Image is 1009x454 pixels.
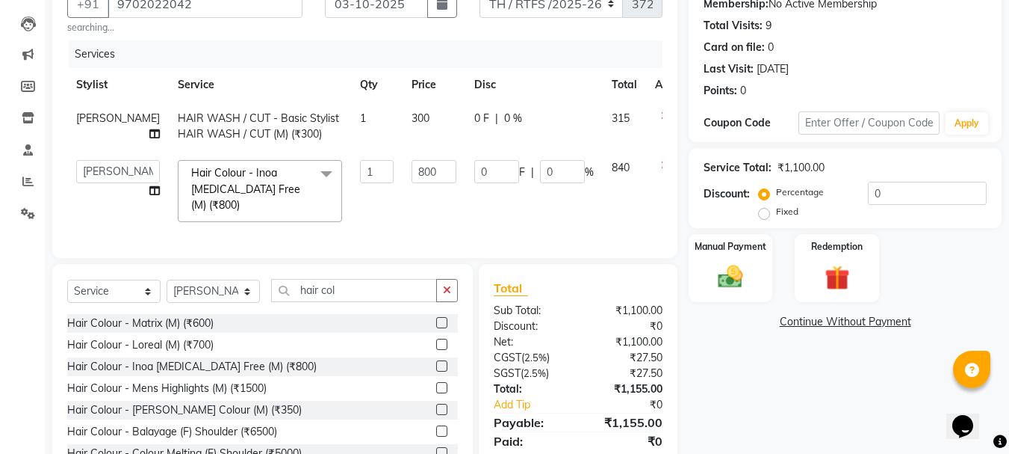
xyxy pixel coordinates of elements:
[465,68,603,102] th: Disc
[692,314,999,330] a: Continue Without Payment
[646,68,695,102] th: Action
[777,160,825,176] div: ₹1,100.00
[494,280,528,296] span: Total
[798,111,940,135] input: Enter Offer / Coupon Code
[704,40,765,55] div: Card on file:
[169,68,351,102] th: Service
[474,111,489,126] span: 0 F
[704,115,798,131] div: Coupon Code
[524,352,547,363] span: 2.5%
[704,83,737,99] div: Points:
[482,397,594,413] a: Add Tip
[578,334,674,350] div: ₹1,100.00
[578,366,674,381] div: ₹27.50
[603,68,646,102] th: Total
[360,111,366,125] span: 1
[67,337,214,353] div: Hair Colour - Loreal (M) (₹700)
[240,198,246,212] a: x
[710,263,751,291] img: _cash.svg
[578,303,674,319] div: ₹1,100.00
[946,394,994,439] iframe: chat widget
[482,366,578,381] div: ( )
[578,432,674,450] div: ₹0
[817,263,857,293] img: _gift.svg
[351,68,403,102] th: Qty
[178,111,339,141] span: HAIR WASH / CUT - Basic Stylist HAIR WASH / CUT (M) (₹300)
[191,166,300,212] span: Hair Colour - Inoa [MEDICAL_DATA] Free (M) (₹800)
[766,18,772,34] div: 9
[495,111,498,126] span: |
[494,366,521,380] span: SGST
[704,61,754,77] div: Last Visit:
[757,61,789,77] div: [DATE]
[67,402,302,418] div: Hair Colour - [PERSON_NAME] Colour (M) (₹350)
[67,316,214,331] div: Hair Colour - Matrix (M) (₹600)
[768,40,774,55] div: 0
[704,186,750,202] div: Discount:
[67,424,277,440] div: Hair Colour - Balayage (F) Shoulder (₹6500)
[594,397,674,413] div: ₹0
[612,111,630,125] span: 315
[695,240,766,254] label: Manual Payment
[482,350,578,366] div: ( )
[704,160,772,176] div: Service Total:
[776,185,824,199] label: Percentage
[76,111,160,125] span: [PERSON_NAME]
[482,381,578,397] div: Total:
[578,350,674,366] div: ₹27.50
[67,381,267,396] div: Hair Colour - Mens Highlights (M) (₹1500)
[482,319,578,334] div: Discount:
[67,359,317,375] div: Hair Colour - Inoa [MEDICAL_DATA] Free (M) (₹800)
[482,414,578,432] div: Payable:
[271,279,437,302] input: Search or Scan
[740,83,746,99] div: 0
[403,68,465,102] th: Price
[412,111,429,125] span: 300
[612,161,630,174] span: 840
[578,319,674,334] div: ₹0
[704,18,763,34] div: Total Visits:
[578,414,674,432] div: ₹1,155.00
[482,334,578,350] div: Net:
[776,205,798,218] label: Fixed
[494,351,521,364] span: CGST
[519,165,525,180] span: F
[69,40,674,68] div: Services
[524,367,546,379] span: 2.5%
[578,381,674,397] div: ₹1,155.00
[482,303,578,319] div: Sub Total:
[67,68,169,102] th: Stylist
[67,21,302,34] small: searching...
[946,112,988,135] button: Apply
[811,240,863,254] label: Redemption
[482,432,578,450] div: Paid:
[504,111,522,126] span: 0 %
[585,165,594,180] span: %
[531,165,534,180] span: |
